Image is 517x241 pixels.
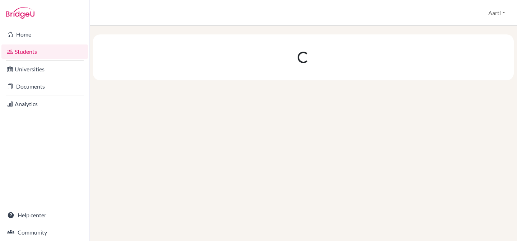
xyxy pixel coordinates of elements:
[1,62,88,76] a: Universities
[1,27,88,42] a: Home
[1,208,88,222] a: Help center
[1,225,88,240] a: Community
[1,97,88,111] a: Analytics
[1,44,88,59] a: Students
[485,6,508,20] button: Aarti
[6,7,34,19] img: Bridge-U
[1,79,88,94] a: Documents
